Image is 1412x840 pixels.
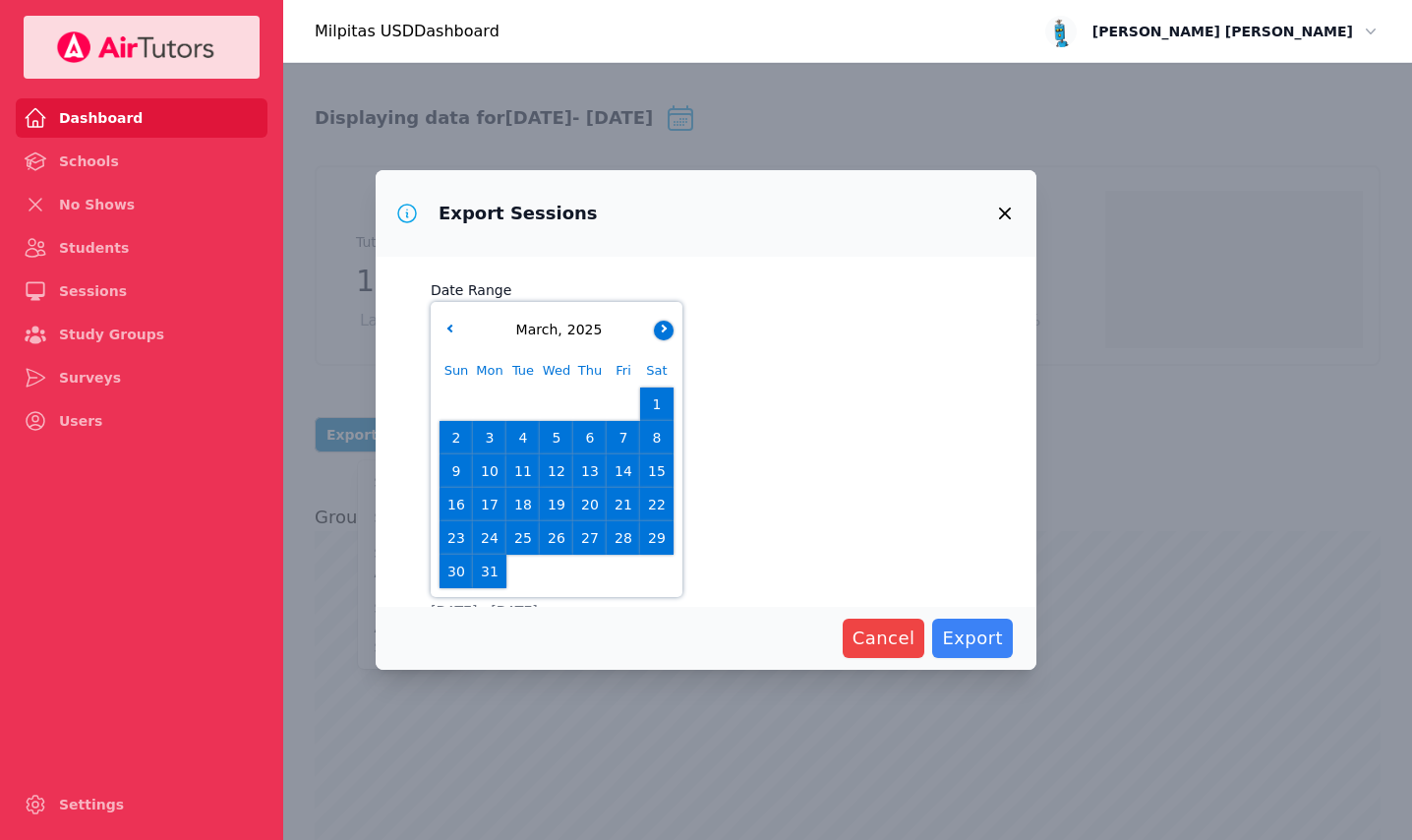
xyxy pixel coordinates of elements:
a: Schools [16,142,267,181]
span: Cancel [853,625,915,652]
div: Choose Sunday March 30 of 2025 [440,555,473,588]
div: Choose Saturday March 08 of 2025 [640,421,674,454]
div: Choose Wednesday April 02 of 2025 [540,555,573,588]
span: March [511,322,559,337]
div: Choose Friday March 28 of 2025 [607,521,640,555]
div: , [511,320,603,340]
div: Choose Tuesday February 25 of 2025 [506,388,540,421]
div: Choose Tuesday March 18 of 2025 [506,488,540,521]
div: Choose Friday March 14 of 2025 [607,454,640,488]
span: 16 [442,491,470,518]
span: 29 [643,524,671,552]
div: Choose Tuesday March 04 of 2025 [506,421,540,454]
div: Choose Friday March 07 of 2025 [607,421,640,454]
div: Sun [440,354,473,388]
button: Cancel [843,619,925,658]
a: Sessions [16,271,267,311]
span: 14 [610,457,637,485]
label: Date Range [431,272,981,302]
span: 3 [476,424,503,451]
div: Choose Monday March 31 of 2025 [473,555,506,588]
span: 28 [610,524,637,552]
a: Students [16,228,267,268]
div: Choose Monday March 17 of 2025 [473,488,506,521]
div: Choose Thursday March 06 of 2025 [573,421,607,454]
div: Choose Saturday March 22 of 2025 [640,488,674,521]
img: avatar [1045,16,1077,47]
span: 10 [476,457,503,485]
span: 25 [509,524,537,552]
a: Users [16,401,267,441]
h3: Export Sessions [439,202,598,225]
a: Surveys [16,358,267,397]
span: 22 [643,491,671,518]
div: Choose Wednesday March 05 of 2025 [540,421,573,454]
span: 2 [442,424,470,451]
span: 9 [442,457,470,485]
span: 26 [543,524,570,552]
span: 13 [576,457,604,485]
div: Sat [640,354,674,388]
div: Choose Thursday February 27 of 2025 [573,388,607,421]
span: 2025 [562,322,603,337]
div: Choose Monday March 24 of 2025 [473,521,506,555]
div: Choose Saturday March 15 of 2025 [640,454,674,488]
img: Your Company [56,31,215,63]
span: Export [942,625,1003,652]
div: Choose Sunday March 02 of 2025 [440,421,473,454]
span: 1 [643,390,671,418]
span: 12 [543,457,570,485]
span: 24 [476,524,503,552]
div: Choose Sunday February 23 of 2025 [440,388,473,421]
div: Choose Thursday March 20 of 2025 [573,488,607,521]
span: [DATE] — [DATE] [431,601,981,621]
div: Choose Monday February 24 of 2025 [473,388,506,421]
span: 30 [442,558,470,585]
button: Export [932,619,1013,658]
div: Choose Wednesday March 19 of 2025 [540,488,573,521]
span: 6 [576,424,604,451]
div: Choose Monday March 03 of 2025 [473,421,506,454]
a: No Shows [16,185,267,224]
div: Tue [506,354,540,388]
div: Choose Friday March 21 of 2025 [607,488,640,521]
span: [PERSON_NAME] [PERSON_NAME] [1092,20,1353,43]
span: 4 [509,424,537,451]
div: Choose Thursday April 03 of 2025 [573,555,607,588]
span: 20 [576,491,604,518]
span: 21 [610,491,637,518]
div: Choose Tuesday April 01 of 2025 [506,555,540,588]
a: Study Groups [16,315,267,354]
div: Choose Tuesday March 11 of 2025 [506,454,540,488]
div: Choose Saturday March 01 of 2025 [640,388,674,421]
div: Thu [573,354,607,388]
div: Mon [473,354,506,388]
span: 18 [509,491,537,518]
div: Choose Friday February 28 of 2025 [607,388,640,421]
div: Choose Thursday March 13 of 2025 [573,454,607,488]
div: Wed [540,354,573,388]
span: 5 [543,424,570,451]
div: Choose Tuesday March 25 of 2025 [506,521,540,555]
span: 23 [442,524,470,552]
span: 8 [643,424,671,451]
div: Choose Wednesday March 12 of 2025 [540,454,573,488]
span: 19 [543,491,570,518]
div: Choose Friday April 04 of 2025 [607,555,640,588]
div: Choose Wednesday February 26 of 2025 [540,388,573,421]
span: 17 [476,491,503,518]
span: 11 [509,457,537,485]
div: Choose Sunday March 09 of 2025 [440,454,473,488]
span: 7 [610,424,637,451]
div: Choose Saturday March 29 of 2025 [640,521,674,555]
span: 31 [476,558,503,585]
div: Fri [607,354,640,388]
a: Dashboard [16,98,267,138]
div: Choose Monday March 10 of 2025 [473,454,506,488]
div: Choose Saturday April 05 of 2025 [640,555,674,588]
span: 15 [643,457,671,485]
span: 27 [576,524,604,552]
a: Settings [16,785,267,824]
div: Choose Sunday March 16 of 2025 [440,488,473,521]
div: Choose Sunday March 23 of 2025 [440,521,473,555]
